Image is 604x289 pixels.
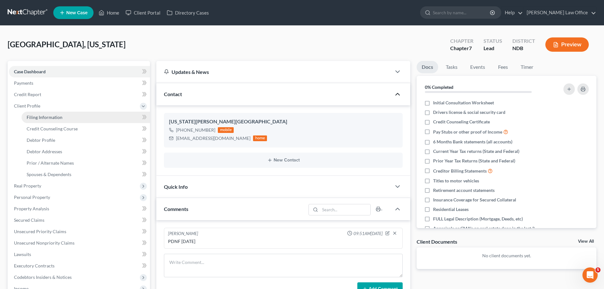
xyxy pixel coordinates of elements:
[22,169,150,180] a: Spouses & Dependents
[27,172,71,177] span: Spouses & Dependents
[425,84,453,90] strong: 0% Completed
[433,197,516,203] span: Insurance Coverage for Secured Collateral
[9,89,150,100] a: Credit Report
[433,225,546,238] span: Appraisals or CMA's on real estate done in the last 3 years OR required by attorney
[9,77,150,89] a: Payments
[164,7,212,18] a: Directory Cases
[433,139,512,145] span: 6 Months Bank statements (all accounts)
[582,267,598,283] iframe: Intercom live chat
[27,160,74,166] span: Prior / Alternate Names
[433,178,479,184] span: Titles to motor vehicles
[168,238,399,245] div: PDNF [DATE]
[164,91,182,97] span: Contact
[433,100,494,106] span: Initial Consultation Worksheet
[164,184,188,190] span: Quick Info
[9,249,150,260] a: Lawsuits
[484,37,502,45] div: Status
[22,157,150,169] a: Prior / Alternate Names
[484,45,502,52] div: Lead
[433,158,515,164] span: Prior Year Tax Returns (State and Federal)
[22,135,150,146] a: Debtor Profile
[22,123,150,135] a: Credit Counseling Course
[433,187,495,194] span: Retirement account statements
[14,206,49,211] span: Property Analysis
[169,158,398,163] button: New Contact
[164,69,384,75] div: Updates & News
[164,206,188,212] span: Comments
[523,7,596,18] a: [PERSON_NAME] Law Office
[176,127,215,133] div: [PHONE_NUMBER]
[9,214,150,226] a: Secured Claims
[417,61,438,73] a: Docs
[27,126,78,131] span: Credit Counseling Course
[253,135,267,141] div: home
[218,127,234,133] div: mobile
[354,231,383,237] span: 09:51AM[DATE]
[27,149,62,154] span: Debtor Addresses
[502,7,523,18] a: Help
[14,263,55,268] span: Executory Contracts
[8,40,126,49] span: [GEOGRAPHIC_DATA], [US_STATE]
[512,45,535,52] div: NDB
[433,119,490,125] span: Credit Counseling Certificate
[9,237,150,249] a: Unsecured Nonpriority Claims
[433,109,505,115] span: Drivers license & social security card
[14,80,33,86] span: Payments
[9,260,150,272] a: Executory Contracts
[27,137,55,143] span: Debtor Profile
[320,204,371,215] input: Search...
[66,10,88,15] span: New Case
[14,217,44,223] span: Secured Claims
[9,226,150,237] a: Unsecured Priority Claims
[433,129,502,135] span: Pay Stubs or other proof of Income
[14,274,72,280] span: Codebtors Insiders & Notices
[417,238,457,245] div: Client Documents
[122,7,164,18] a: Client Portal
[14,194,50,200] span: Personal Property
[14,103,40,108] span: Client Profile
[22,146,150,157] a: Debtor Addresses
[433,216,523,222] span: FULL Legal Description (Mortgage, Deeds, etc)
[14,252,31,257] span: Lawsuits
[27,115,62,120] span: Filing Information
[169,118,398,126] div: [US_STATE][PERSON_NAME][GEOGRAPHIC_DATA]
[9,203,150,214] a: Property Analysis
[14,69,46,74] span: Case Dashboard
[168,231,198,237] div: [PERSON_NAME]
[14,240,75,246] span: Unsecured Nonpriority Claims
[512,37,535,45] div: District
[95,7,122,18] a: Home
[516,61,538,73] a: Timer
[14,92,41,97] span: Credit Report
[433,7,491,18] input: Search by name...
[9,66,150,77] a: Case Dashboard
[22,112,150,123] a: Filing Information
[14,183,41,188] span: Real Property
[441,61,463,73] a: Tasks
[545,37,589,52] button: Preview
[14,229,66,234] span: Unsecured Priority Claims
[433,148,519,154] span: Current Year Tax returns (State and Federal)
[465,61,490,73] a: Events
[578,239,594,244] a: View All
[595,267,601,273] span: 5
[422,253,591,259] p: No client documents yet.
[450,37,473,45] div: Chapter
[450,45,473,52] div: Chapter
[176,135,250,141] div: [EMAIL_ADDRESS][DOMAIN_NAME]
[433,206,469,213] span: Residential Leases
[433,168,487,174] span: Creditor Billing Statements
[493,61,513,73] a: Fees
[469,45,472,51] span: 7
